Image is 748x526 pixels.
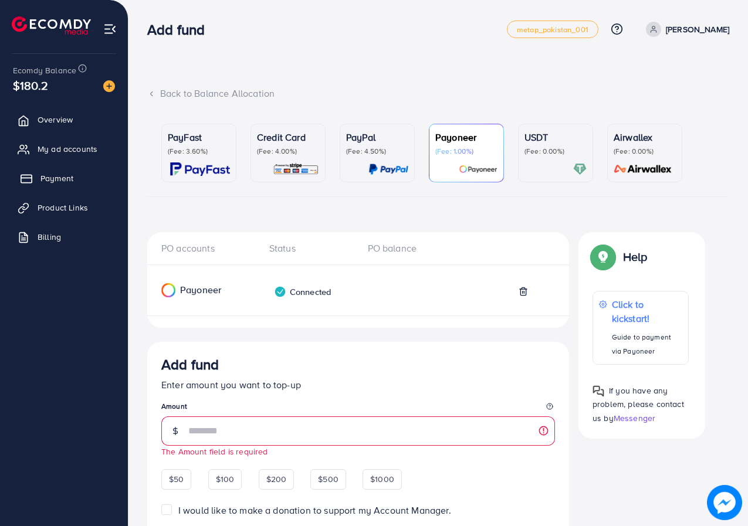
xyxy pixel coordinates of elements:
[40,172,73,184] span: Payment
[266,473,287,485] span: $200
[273,162,319,176] img: card
[13,77,48,94] span: $180.2
[318,473,339,485] span: $500
[274,286,286,298] img: verified
[161,356,219,373] h3: Add fund
[614,412,655,424] span: Messenger
[147,283,239,297] div: Payoneer
[161,378,555,392] p: Enter amount you want to top-up
[368,162,408,176] img: card
[257,130,319,144] p: Credit Card
[168,130,230,144] p: PayFast
[12,16,91,35] img: logo
[9,196,119,219] a: Product Links
[507,21,598,38] a: metap_pakistan_001
[573,162,587,176] img: card
[168,147,230,156] p: (Fee: 3.60%)
[612,330,682,358] p: Guide to payment via Payoneer
[593,385,604,397] img: Popup guide
[9,137,119,161] a: My ad accounts
[38,114,73,125] span: Overview
[216,473,235,485] span: $100
[524,147,587,156] p: (Fee: 0.00%)
[274,286,331,298] div: Connected
[170,162,230,176] img: card
[614,147,676,156] p: (Fee: 0.00%)
[666,22,729,36] p: [PERSON_NAME]
[641,22,729,37] a: [PERSON_NAME]
[346,130,408,144] p: PayPal
[147,21,214,38] h3: Add fund
[147,87,729,100] div: Back to Balance Allocation
[623,250,648,264] p: Help
[612,297,682,325] p: Click to kickstart!
[614,130,676,144] p: Airwallex
[370,473,394,485] span: $1000
[517,26,588,33] span: metap_pakistan_001
[103,80,115,92] img: image
[161,283,175,297] img: Payoneer
[524,130,587,144] p: USDT
[435,147,497,156] p: (Fee: 1.00%)
[38,202,88,213] span: Product Links
[178,504,451,517] span: I would like to make a donation to support my Account Manager.
[358,242,457,255] div: PO balance
[435,130,497,144] p: Payoneer
[161,401,555,416] legend: Amount
[9,225,119,249] a: Billing
[103,22,117,36] img: menu
[38,143,97,155] span: My ad accounts
[708,486,742,520] img: image
[593,385,684,423] span: If you have any problem, please contact us by
[257,147,319,156] p: (Fee: 4.00%)
[593,246,614,267] img: Popup guide
[610,162,676,176] img: card
[161,242,260,255] div: PO accounts
[9,167,119,190] a: Payment
[161,446,268,457] small: The Amount field is required
[9,108,119,131] a: Overview
[459,162,497,176] img: card
[260,242,358,255] div: Status
[13,65,76,76] span: Ecomdy Balance
[169,473,184,485] span: $50
[346,147,408,156] p: (Fee: 4.50%)
[38,231,61,243] span: Billing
